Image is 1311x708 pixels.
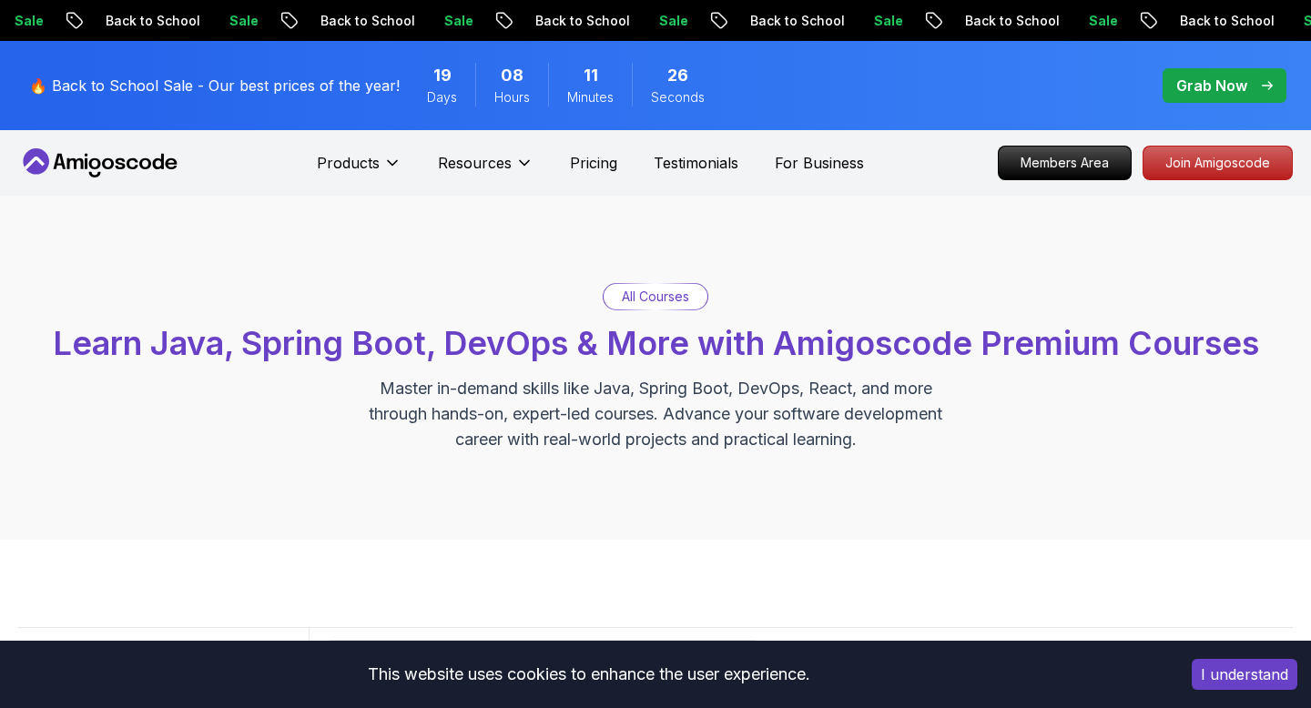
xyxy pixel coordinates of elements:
[1192,659,1297,690] button: Accept cookies
[570,152,617,174] a: Pricing
[946,12,1070,30] p: Back to School
[494,88,530,106] span: Hours
[301,12,425,30] p: Back to School
[775,152,864,174] a: For Business
[501,63,523,88] span: 8 Hours
[1143,147,1292,179] p: Join Amigoscode
[53,323,1259,363] span: Learn Java, Spring Boot, DevOps & More with Amigoscode Premium Courses
[1143,146,1293,180] a: Join Amigoscode
[654,152,738,174] a: Testimonials
[855,12,913,30] p: Sale
[438,152,512,174] p: Resources
[86,12,210,30] p: Back to School
[1070,12,1128,30] p: Sale
[1176,75,1247,96] p: Grab Now
[516,12,640,30] p: Back to School
[433,63,452,88] span: 19 Days
[427,88,457,106] span: Days
[14,654,1164,694] div: This website uses cookies to enhance the user experience.
[998,146,1132,180] a: Members Area
[999,147,1131,179] p: Members Area
[317,152,401,188] button: Products
[640,12,698,30] p: Sale
[731,12,855,30] p: Back to School
[667,63,688,88] span: 26 Seconds
[584,63,598,88] span: 11 Minutes
[317,152,380,174] p: Products
[567,88,614,106] span: Minutes
[1161,12,1285,30] p: Back to School
[425,12,483,30] p: Sale
[350,376,961,452] p: Master in-demand skills like Java, Spring Boot, DevOps, React, and more through hands-on, expert-...
[651,88,705,106] span: Seconds
[622,288,689,306] p: All Courses
[29,75,400,96] p: 🔥 Back to School Sale - Our best prices of the year!
[438,152,534,188] button: Resources
[210,12,269,30] p: Sale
